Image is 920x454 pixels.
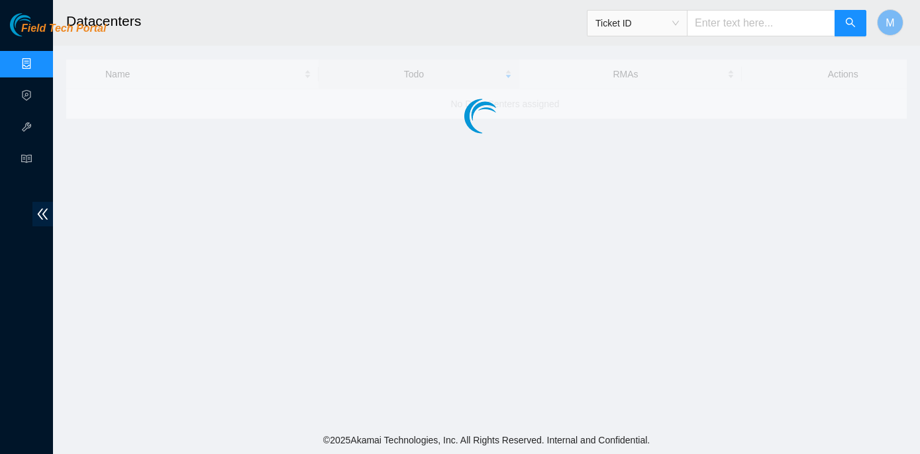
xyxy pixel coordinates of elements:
[595,13,679,33] span: Ticket ID
[10,13,67,36] img: Akamai Technologies
[53,426,920,454] footer: © 2025 Akamai Technologies, Inc. All Rights Reserved. Internal and Confidential.
[886,15,894,31] span: M
[21,148,32,174] span: read
[835,10,866,36] button: search
[21,23,106,35] span: Field Tech Portal
[32,202,53,226] span: double-left
[877,9,903,36] button: M
[10,24,106,41] a: Akamai TechnologiesField Tech Portal
[845,17,856,30] span: search
[687,10,835,36] input: Enter text here...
